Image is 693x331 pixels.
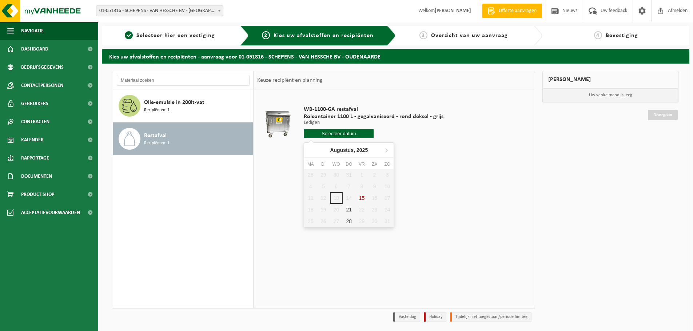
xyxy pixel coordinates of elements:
span: Restafval [144,131,167,140]
span: 01-051816 - SCHEPENS - VAN HESSCHE BV - OUDENAARDE [96,6,223,16]
span: 1 [125,31,133,39]
div: ma [304,161,317,168]
span: Selecteer hier een vestiging [136,33,215,39]
span: Olie-emulsie in 200lt-vat [144,98,204,107]
li: Tijdelijk niet toegestaan/période limitée [450,312,531,322]
div: 28 [343,215,355,227]
span: Overzicht van uw aanvraag [431,33,508,39]
div: di [317,161,330,168]
span: Dashboard [21,40,48,58]
li: Vaste dag [393,312,420,322]
div: wo [330,161,343,168]
i: 2025 [357,148,368,153]
p: Ledigen [304,120,443,125]
span: Navigatie [21,22,44,40]
div: do [343,161,355,168]
span: Contactpersonen [21,76,63,94]
div: [PERSON_NAME] [542,71,678,88]
li: Holiday [424,312,446,322]
a: Offerte aanvragen [482,4,542,18]
div: zo [381,161,394,168]
span: Bedrijfsgegevens [21,58,64,76]
span: Gebruikers [21,94,48,113]
button: Restafval Recipiënten: 1 [113,122,253,155]
span: Rapportage [21,149,49,167]
button: Olie-emulsie in 200lt-vat Recipiënten: 1 [113,89,253,122]
span: Contracten [21,113,49,131]
h2: Kies uw afvalstoffen en recipiënten - aanvraag voor 01-051816 - SCHEPENS - VAN HESSCHE BV - OUDEN... [102,49,689,63]
span: Acceptatievoorwaarden [21,203,80,222]
div: vr [355,161,368,168]
span: Product Shop [21,185,54,203]
div: 21 [343,204,355,215]
span: 2 [262,31,270,39]
span: Documenten [21,167,52,185]
span: Kies uw afvalstoffen en recipiënten [274,33,374,39]
p: Uw winkelmand is leeg [543,88,678,102]
span: Recipiënten: 1 [144,107,170,114]
div: za [368,161,381,168]
strong: [PERSON_NAME] [435,8,471,13]
input: Selecteer datum [304,129,374,138]
div: Augustus, [327,144,371,156]
span: Bevestiging [606,33,638,39]
span: 01-051816 - SCHEPENS - VAN HESSCHE BV - OUDENAARDE [96,5,223,16]
span: 3 [419,31,427,39]
a: 1Selecteer hier een vestiging [105,31,234,40]
a: Doorgaan [648,110,678,120]
span: Recipiënten: 1 [144,140,170,147]
span: Offerte aanvragen [497,7,538,15]
div: Keuze recipiënt en planning [254,71,326,89]
input: Materiaal zoeken [117,75,250,86]
span: Kalender [21,131,44,149]
span: WB-1100-GA restafval [304,106,443,113]
span: Rolcontainer 1100 L - gegalvaniseerd - rond deksel - grijs [304,113,443,120]
span: 4 [594,31,602,39]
